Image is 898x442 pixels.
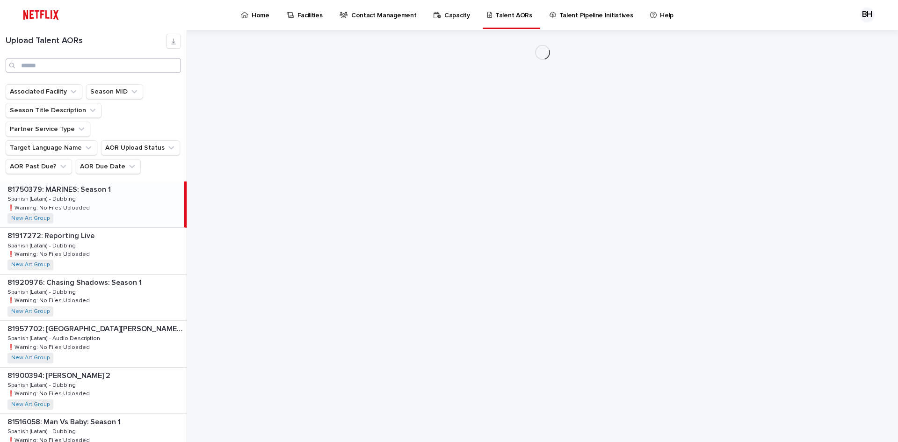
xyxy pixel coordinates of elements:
p: Spanish (Latam) - Dubbing [7,427,78,435]
p: Spanish (Latam) - Dubbing [7,194,78,203]
p: 81516058: Man Vs Baby: Season 1 [7,416,123,427]
button: Partner Service Type [6,122,90,137]
a: New Art Group [11,261,50,268]
p: 81917272: Reporting Live [7,230,96,240]
p: ❗️Warning: No Files Uploaded [7,203,92,211]
a: New Art Group [11,355,50,361]
a: New Art Group [11,308,50,315]
button: AOR Past Due? [6,159,72,174]
p: 81957702: [GEOGRAPHIC_DATA][PERSON_NAME] (aka I'm not [PERSON_NAME]) [7,323,185,333]
p: Spanish (Latam) - Dubbing [7,287,78,296]
button: Season Title Description [6,103,101,118]
p: ❗️Warning: No Files Uploaded [7,389,92,397]
img: ifQbXi3ZQGMSEF7WDB7W [19,6,63,24]
button: AOR Due Date [76,159,141,174]
p: 81920976: Chasing Shadows: Season 1 [7,276,144,287]
div: BH [860,7,875,22]
p: Spanish (Latam) - Dubbing [7,241,78,249]
button: Associated Facility [6,84,82,99]
a: New Art Group [11,215,50,222]
p: ❗️Warning: No Files Uploaded [7,249,92,258]
p: Spanish (Latam) - Dubbing [7,380,78,389]
p: 81750379: MARINES: Season 1 [7,183,113,194]
p: ❗️Warning: No Files Uploaded [7,342,92,351]
p: ❗️Warning: No Files Uploaded [7,296,92,304]
a: New Art Group [11,401,50,408]
button: Season MID [86,84,143,99]
input: Search [6,58,181,73]
h1: Upload Talent AORs [6,36,166,46]
button: Target Language Name [6,140,97,155]
p: 81900394: [PERSON_NAME] 2 [7,370,112,380]
button: AOR Upload Status [101,140,180,155]
p: Spanish (Latam) - Audio Description [7,333,102,342]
